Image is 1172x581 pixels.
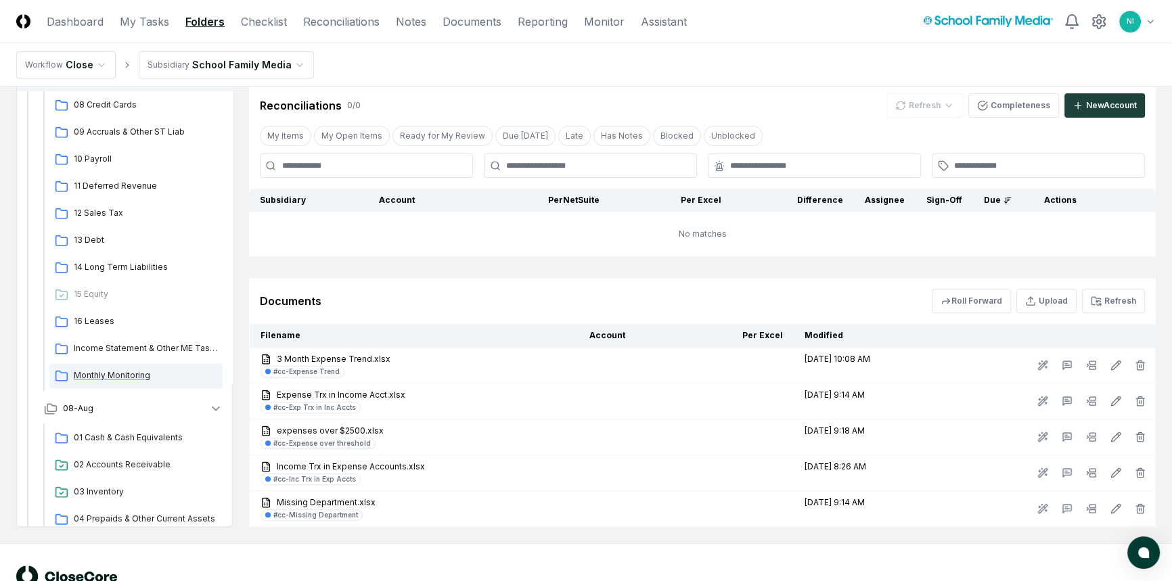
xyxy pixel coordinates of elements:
a: Assistant [641,14,687,30]
span: 13 Debt [74,234,217,246]
td: [DATE] 9:18 AM [794,419,935,455]
th: Assignee [854,189,916,212]
a: Documents [443,14,501,30]
th: Per NetSuite [489,189,610,212]
button: Roll Forward [932,289,1011,313]
div: #cc-Missing Department [273,510,358,520]
span: 03 Inventory [74,486,217,498]
button: My Open Items [314,126,390,146]
a: 02 Accounts Receivable [49,453,223,478]
a: Dashboard [47,14,104,30]
span: 16 Leases [74,315,217,327]
a: 08 Credit Cards [49,93,223,118]
span: 15 Equity [74,288,217,300]
div: #cc-Inc Trx in Exp Accts [273,474,356,484]
img: School Family Media logo [923,16,1053,27]
div: Actions [1033,194,1145,206]
a: expenses over $2500.xlsx [261,425,568,437]
a: Monitor [584,14,625,30]
span: 14 Long Term Liabilities [74,261,217,273]
button: NewAccount [1064,93,1145,118]
nav: breadcrumb [16,51,314,78]
a: Reconciliations [303,14,380,30]
button: Ready for My Review [392,126,493,146]
div: Due [984,194,1012,206]
span: 12 Sales Tax [74,207,217,219]
button: Due Today [495,126,556,146]
span: 08-Aug [63,402,93,415]
span: 11 Deferred Revenue [74,180,217,192]
th: Modified [794,324,935,348]
a: Income Statement & Other ME Tasks [49,337,223,361]
a: 3 Month Expense Trend.xlsx [261,353,568,365]
button: Upload [1016,289,1077,313]
th: Difference [732,189,854,212]
a: Folders [185,14,225,30]
span: 10 Payroll [74,153,217,165]
div: Reconciliations [260,97,342,114]
td: [DATE] 9:14 AM [794,491,935,527]
div: 0 / 0 [347,99,361,112]
button: My Items [260,126,311,146]
th: Subsidiary [249,189,368,212]
a: Checklist [241,14,287,30]
a: Reporting [518,14,568,30]
button: Unblocked [704,126,763,146]
img: Logo [16,14,30,28]
button: atlas-launcher [1127,536,1160,569]
td: [DATE] 9:14 AM [794,384,935,419]
div: Account [379,194,478,206]
a: My Tasks [120,14,169,30]
button: Completeness [968,93,1059,118]
span: Income Statement & Other ME Tasks [74,342,217,354]
a: 12 Sales Tax [49,202,223,226]
span: 08 Credit Cards [74,99,217,111]
div: #cc-Exp Trx in Inc Accts [273,402,356,413]
th: Sign-Off [916,189,973,212]
a: 13 Debt [49,229,223,253]
button: Late [558,126,591,146]
td: [DATE] 8:26 AM [794,455,935,491]
a: Income Trx in Expense Accounts.xlsx [261,461,568,473]
span: NI [1127,16,1134,26]
div: Workflow [25,59,63,71]
a: 03 Inventory [49,480,223,505]
span: 04 Prepaids & Other Current Assets [74,513,217,525]
button: Blocked [653,126,701,146]
a: Missing Department.xlsx [261,496,568,509]
button: NI [1118,9,1142,34]
span: 09 Accruals & Other ST Liab [74,126,217,138]
a: 09 Accruals & Other ST Liab [49,120,223,145]
td: [DATE] 10:08 AM [794,348,935,384]
td: No matches [249,212,1156,256]
th: Per Excel [672,324,794,348]
button: 08-Aug [33,394,233,423]
a: 10 Payroll [49,147,223,172]
th: Per Excel [610,189,732,212]
a: 04 Prepaids & Other Current Assets [49,507,223,532]
div: Subsidiary [148,59,189,71]
div: Documents [260,293,321,309]
span: 01 Cash & Cash Equivalents [74,432,217,444]
a: 11 Deferred Revenue [49,175,223,199]
a: Notes [396,14,426,30]
div: #cc-Expense over threshold [273,438,371,448]
button: Has Notes [593,126,650,146]
a: 16 Leases [49,310,223,334]
div: New Account [1086,99,1137,112]
button: Refresh [1082,289,1145,313]
a: 15 Equity [49,283,223,307]
span: Monthly Monitoring [74,369,217,381]
a: Expense Trx in Income Acct.xlsx [261,389,568,401]
th: Filename [250,324,579,348]
a: 14 Long Term Liabilities [49,256,223,280]
span: 02 Accounts Receivable [74,459,217,471]
div: #cc-Expense Trend [273,367,340,377]
th: Account [579,324,672,348]
a: 01 Cash & Cash Equivalents [49,426,223,450]
a: Monthly Monitoring [49,364,223,388]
